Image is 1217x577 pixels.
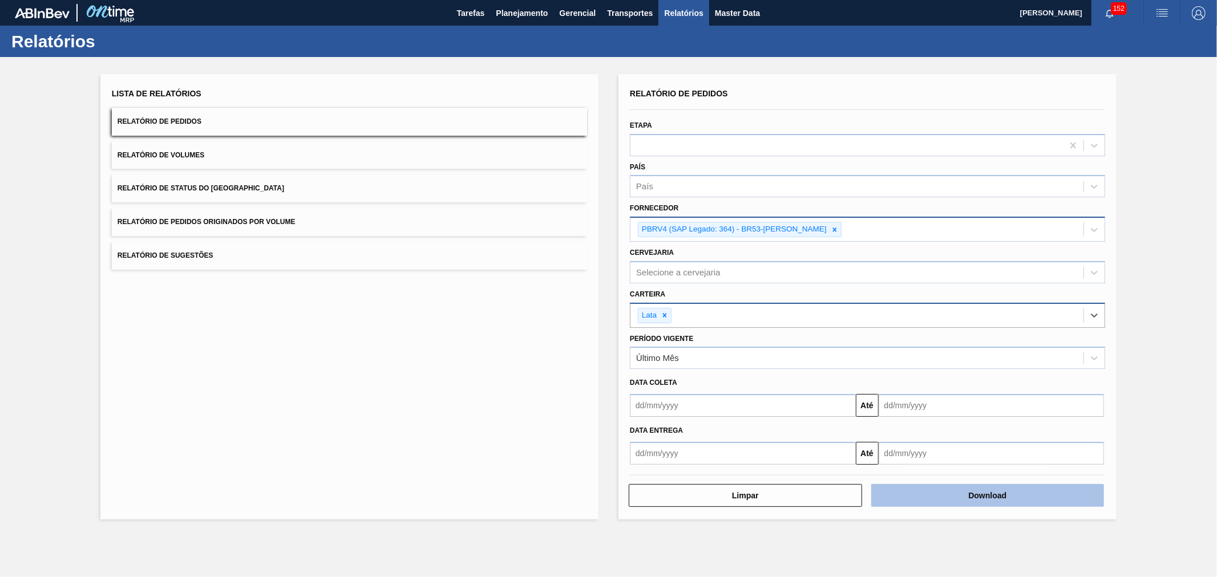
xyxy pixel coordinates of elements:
input: dd/mm/yyyy [630,442,856,465]
label: País [630,163,645,171]
button: Relatório de Status do [GEOGRAPHIC_DATA] [112,174,587,202]
button: Relatório de Sugestões [112,242,587,270]
span: Relatório de Pedidos Originados por Volume [118,218,296,226]
label: Cervejaria [630,249,674,257]
input: dd/mm/yyyy [630,394,856,417]
input: dd/mm/yyyy [879,394,1105,417]
span: Master Data [715,6,760,20]
button: Limpar [629,484,862,507]
button: Até [856,394,879,417]
img: userActions [1155,6,1169,20]
span: Relatório de Pedidos [118,117,201,125]
span: Relatório de Status do [GEOGRAPHIC_DATA] [118,184,284,192]
img: TNhmsLtSVTkK8tSr43FrP2fwEKptu5GPRR3wAAAABJRU5ErkJggg== [15,8,70,18]
label: Fornecedor [630,204,678,212]
button: Relatório de Volumes [112,141,587,169]
span: Tarefas [457,6,485,20]
span: 152 [1111,2,1127,15]
div: País [636,182,653,192]
span: Relatórios [664,6,703,20]
span: Planejamento [496,6,548,20]
span: Data Entrega [630,426,683,434]
span: Lista de Relatórios [112,89,201,98]
button: Relatório de Pedidos Originados por Volume [112,208,587,236]
div: PBRV4 (SAP Legado: 364) - BR53-[PERSON_NAME] [638,222,828,237]
button: Download [871,484,1105,507]
span: Relatório de Sugestões [118,251,213,259]
button: Até [856,442,879,465]
h1: Relatórios [11,35,214,48]
span: Gerencial [560,6,596,20]
span: Relatório de Volumes [118,151,204,159]
div: Selecione a cervejaria [636,267,721,277]
label: Carteira [630,290,665,298]
span: Relatório de Pedidos [630,89,728,98]
span: Data coleta [630,379,677,387]
label: Etapa [630,121,652,129]
img: Logout [1192,6,1206,20]
span: Transportes [607,6,653,20]
input: dd/mm/yyyy [879,442,1105,465]
div: Lata [638,308,658,323]
button: Notificações [1091,5,1128,21]
div: Último Mês [636,353,679,363]
label: Período Vigente [630,335,693,343]
button: Relatório de Pedidos [112,108,587,136]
